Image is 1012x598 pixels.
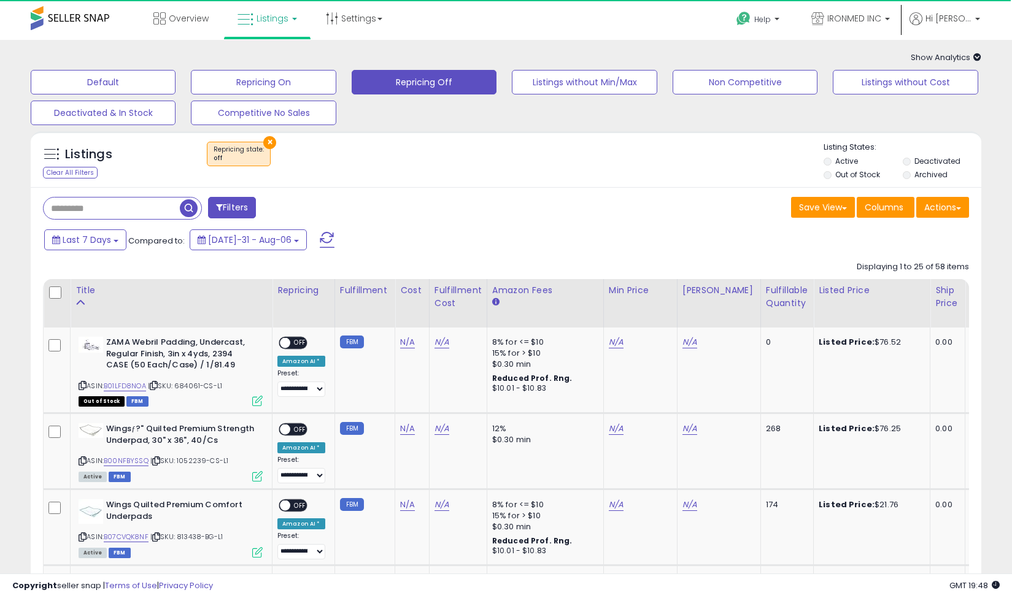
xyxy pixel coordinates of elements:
b: Reduced Prof. Rng. [492,535,573,546]
a: N/A [435,423,449,435]
img: 41DRQhMd1DL._SL40_.jpg [79,499,103,524]
button: Repricing On [191,70,336,94]
div: $21.76 [819,499,921,510]
div: Fulfillment [340,284,390,297]
b: Listed Price: [819,423,875,434]
div: $0.30 min [492,359,594,370]
button: × [263,136,276,149]
a: Privacy Policy [159,580,213,591]
a: Terms of Use [105,580,157,591]
button: Listings without Min/Max [512,70,657,94]
div: Fulfillable Quantity [766,284,808,310]
div: ASIN: [79,423,263,480]
label: Out of Stock [835,169,880,180]
p: Listing States: [824,142,981,153]
small: Amazon Fees. [492,297,500,308]
a: B00NFBYSSQ [104,456,149,466]
b: Listed Price: [819,499,875,510]
a: Help [727,2,792,40]
span: OFF [290,424,310,435]
a: N/A [435,499,449,511]
a: N/A [400,499,415,511]
a: N/A [609,336,624,348]
a: N/A [609,423,624,435]
div: 8% for <= $10 [492,499,594,510]
div: Amazon AI * [277,518,325,529]
label: Active [835,156,858,166]
small: FBM [340,422,364,435]
div: $76.52 [819,337,921,348]
button: Last 7 Days [44,229,126,250]
div: 0 [766,337,804,348]
span: All listings currently available for purchase on Amazon [79,472,107,482]
a: N/A [435,336,449,348]
span: | SKU: 1052239-CS-L1 [150,456,228,466]
span: OFF [290,338,310,348]
label: Deactivated [914,156,960,166]
span: | SKU: 684061-CS-L1 [148,381,222,391]
span: 2025-08-14 19:48 GMT [949,580,1000,591]
div: 0.00 [935,499,956,510]
a: N/A [609,499,624,511]
div: Title [75,284,267,297]
button: [DATE]-31 - Aug-06 [190,229,307,250]
button: Listings without Cost [833,70,978,94]
span: FBM [109,548,131,558]
span: All listings currently available for purchase on Amazon [79,548,107,558]
div: seller snap | | [12,580,213,592]
div: Preset: [277,369,325,397]
button: Save View [791,197,855,218]
button: Competitive No Sales [191,101,336,125]
button: Filters [208,197,256,218]
span: OFF [290,500,310,511]
div: Min Price [609,284,672,297]
div: ASIN: [79,337,263,405]
span: Compared to: [128,235,185,247]
button: Repricing Off [352,70,496,94]
span: Hi [PERSON_NAME] [925,12,971,25]
small: FBM [340,335,364,348]
div: Ship Price [935,284,960,310]
span: Help [754,14,771,25]
span: [DATE]-31 - Aug-06 [208,234,292,246]
div: Listed Price [819,284,925,297]
a: B01LFD8NOA [104,381,146,391]
div: Preset: [277,532,325,559]
i: Get Help [736,11,751,26]
span: Last 7 Days [63,234,111,246]
button: Default [31,70,176,94]
span: Overview [169,12,209,25]
img: 21nP33InNeL._SL40_.jpg [79,423,103,438]
span: Repricing state : [214,145,264,163]
div: Amazon AI * [277,356,325,367]
div: ASIN: [79,499,263,556]
small: FBM [340,498,364,511]
div: Clear All Filters [43,167,98,178]
span: FBM [109,472,131,482]
span: All listings that are currently out of stock and unavailable for purchase on Amazon [79,396,125,407]
div: Cost [400,284,424,297]
b: Wingsƒ?" Quilted Premium Strength Underpad, 30" x 36", 40/Cs [106,423,255,449]
h5: Listings [65,146,112,163]
div: Preset: [277,456,325,483]
b: Listed Price: [819,336,875,348]
img: 31m2RSOZtML._SL40_.jpg [79,337,103,353]
a: N/A [682,336,697,348]
span: Listings [257,12,288,25]
a: N/A [682,499,697,511]
div: $10.01 - $10.83 [492,546,594,556]
div: 174 [766,499,804,510]
span: | SKU: 813438-BG-L1 [150,532,223,542]
div: 0.00 [935,423,956,434]
div: Amazon AI * [277,442,325,453]
button: Columns [857,197,914,218]
div: 268 [766,423,804,434]
span: FBM [126,396,149,407]
div: 8% for <= $10 [492,337,594,348]
b: Reduced Prof. Rng. [492,373,573,383]
button: Non Competitive [673,70,817,94]
div: Fulfillment Cost [435,284,482,310]
span: Columns [865,201,903,213]
div: [PERSON_NAME] [682,284,755,297]
div: 0.00 [935,337,956,348]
